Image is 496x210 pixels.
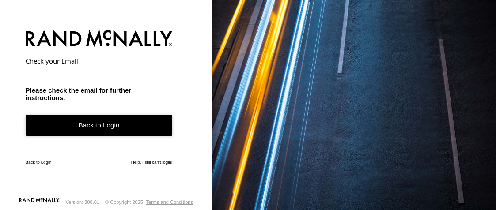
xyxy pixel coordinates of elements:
[26,86,173,101] h3: Please check the email for further instructions.
[26,28,173,51] img: Rand McNally
[105,199,193,205] div: © Copyright 2025 -
[131,160,173,165] a: Help, I still can't login!
[26,56,173,65] h2: Check your Email
[66,199,99,205] div: Version: 308.01
[26,115,173,136] a: Back to Login
[26,160,52,165] a: Back to Login
[146,199,193,205] a: Terms and Conditions
[19,198,60,206] a: Visit our Website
